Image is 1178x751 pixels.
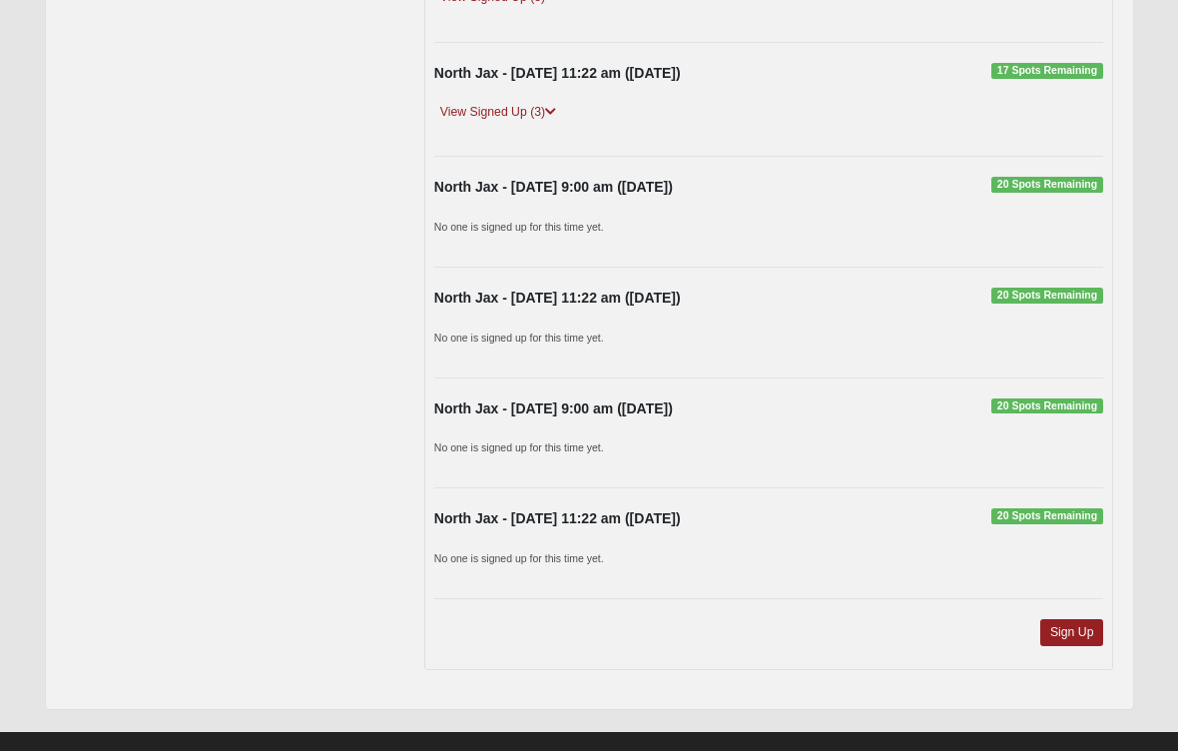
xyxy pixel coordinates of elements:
[991,63,1104,79] span: 17 Spots Remaining
[434,102,562,123] a: View Signed Up (3)
[434,332,604,344] small: No one is signed up for this time yet.
[991,508,1104,524] span: 20 Spots Remaining
[991,177,1104,193] span: 20 Spots Remaining
[434,179,673,195] strong: North Jax - [DATE] 9:00 am ([DATE])
[991,288,1104,304] span: 20 Spots Remaining
[434,510,681,526] strong: North Jax - [DATE] 11:22 am ([DATE])
[434,65,681,81] strong: North Jax - [DATE] 11:22 am ([DATE])
[434,441,604,453] small: No one is signed up for this time yet.
[434,400,673,416] strong: North Jax - [DATE] 9:00 am ([DATE])
[1040,619,1104,646] a: Sign Up
[991,398,1104,414] span: 20 Spots Remaining
[434,290,681,306] strong: North Jax - [DATE] 11:22 am ([DATE])
[434,221,604,233] small: No one is signed up for this time yet.
[434,552,604,564] small: No one is signed up for this time yet.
